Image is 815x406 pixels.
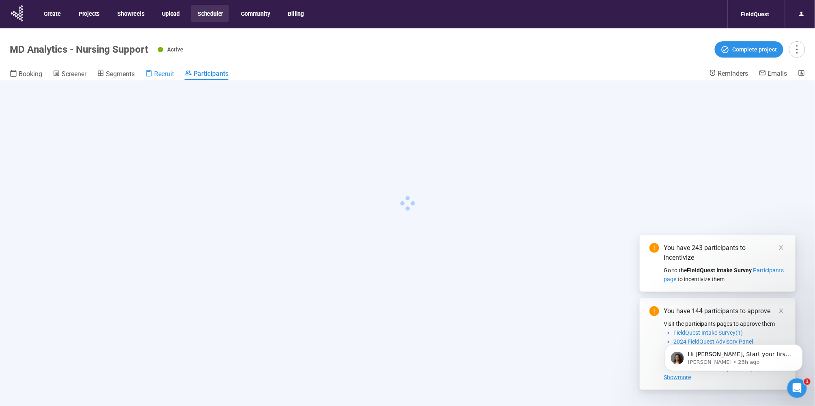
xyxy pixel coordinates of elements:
div: Go to the to incentivize them [664,266,786,284]
span: Recruit [154,70,174,78]
div: You have 243 participants to incentivize [664,243,786,263]
span: exclamation-circle [649,306,659,316]
button: more [789,41,805,58]
span: exclamation-circle [649,243,659,253]
span: Emails [768,70,787,77]
a: Recruit [145,69,174,80]
button: Create [37,5,67,22]
a: Participants [185,69,228,80]
button: Community [234,5,275,22]
span: Booking [19,70,42,78]
a: Booking [10,69,42,80]
a: Segments [97,69,135,80]
span: Reminders [718,70,748,77]
strong: FieldQuest Intake Survey [687,267,752,274]
iframe: Intercom live chat [787,378,807,398]
a: Screener [53,69,86,80]
iframe: Intercom notifications message [653,327,815,384]
div: You have 144 participants to approve [664,306,786,316]
a: Reminders [709,69,748,79]
span: Screener [62,70,86,78]
button: Billing [282,5,310,22]
button: Upload [155,5,185,22]
span: more [791,44,802,55]
h1: MD Analytics - Nursing Support [10,44,148,55]
span: Participants [194,70,228,77]
span: Active [167,46,183,53]
button: Complete project [715,41,783,58]
span: 1 [804,378,811,385]
span: close [778,245,784,250]
span: close [778,308,784,314]
span: Segments [106,70,135,78]
div: FieldQuest [736,6,774,22]
span: Complete project [733,45,777,54]
button: Projects [72,5,105,22]
button: Scheduler [191,5,229,22]
p: Visit the participants pages to approve them [664,319,786,328]
button: Showreels [111,5,150,22]
a: Emails [759,69,787,79]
